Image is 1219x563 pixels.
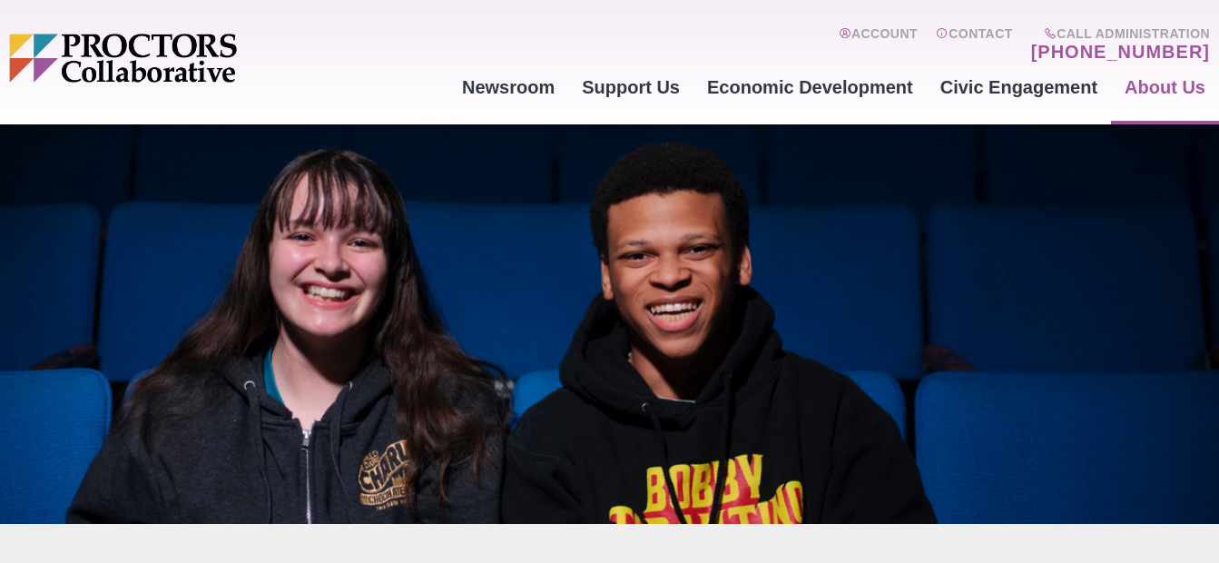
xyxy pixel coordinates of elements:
a: Account [839,26,918,63]
a: Contact [936,26,1013,63]
a: Newsroom [448,63,568,112]
a: Support Us [568,63,693,112]
a: Economic Development [693,63,927,112]
span: Call Administration [1026,26,1210,41]
a: Civic Engagement [927,63,1111,112]
a: [PHONE_NUMBER] [1031,41,1210,63]
a: About Us [1111,63,1219,112]
img: Proctors logo [9,34,377,83]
